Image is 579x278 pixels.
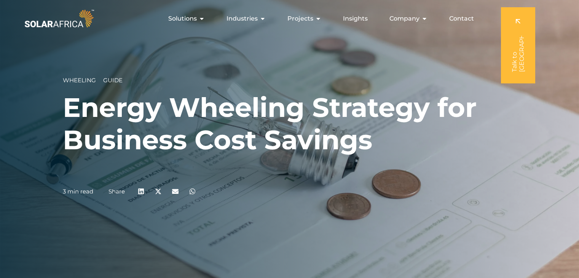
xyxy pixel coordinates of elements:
span: Solutions [168,14,197,23]
div: Share on whatsapp [184,183,201,200]
span: Wheeling [63,77,96,84]
p: 3 min read [63,188,93,195]
span: Industries [226,14,258,23]
nav: Menu [96,11,480,26]
span: Company [389,14,419,23]
a: Contact [449,14,474,23]
span: Guide [103,77,123,84]
span: Projects [287,14,313,23]
a: Insights [343,14,368,23]
h1: Energy Wheeling Strategy for Business Cost Savings [63,91,516,156]
div: Share on email [167,183,184,200]
div: Menu Toggle [96,11,480,26]
div: Share on x-twitter [150,183,167,200]
a: Share [108,188,125,195]
div: Share on linkedin [132,183,150,200]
